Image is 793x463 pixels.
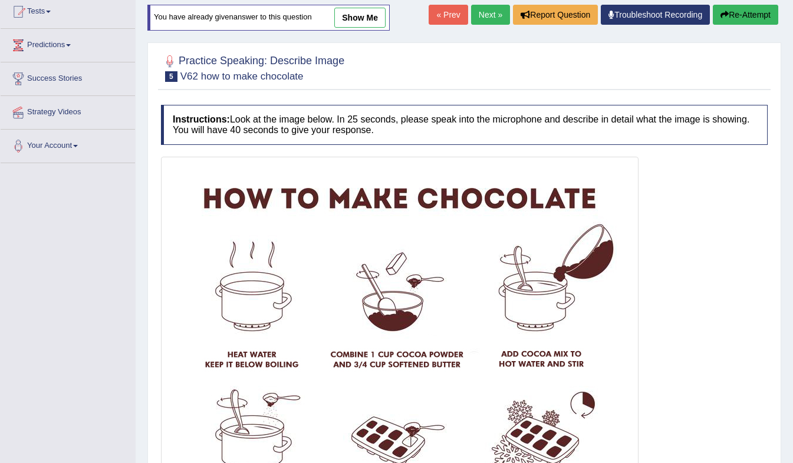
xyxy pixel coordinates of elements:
[147,5,390,31] div: You have already given answer to this question
[713,5,778,25] button: Re-Attempt
[173,114,230,124] b: Instructions:
[161,52,344,82] h2: Practice Speaking: Describe Image
[1,130,135,159] a: Your Account
[1,62,135,92] a: Success Stories
[471,5,510,25] a: Next »
[180,71,304,82] small: V62 how to make chocolate
[1,29,135,58] a: Predictions
[161,105,768,144] h4: Look at the image below. In 25 seconds, please speak into the microphone and describe in detail w...
[165,71,177,82] span: 5
[429,5,468,25] a: « Prev
[334,8,386,28] a: show me
[601,5,710,25] a: Troubleshoot Recording
[513,5,598,25] button: Report Question
[1,96,135,125] a: Strategy Videos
